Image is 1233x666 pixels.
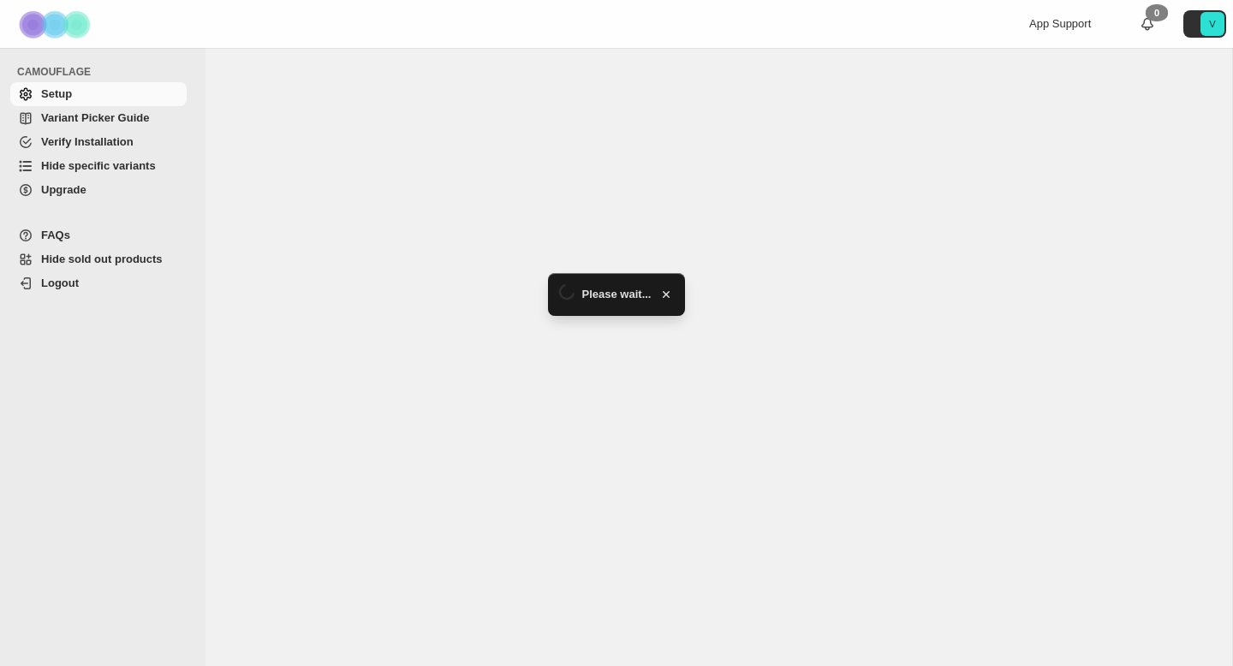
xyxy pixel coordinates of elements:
a: Hide sold out products [10,247,187,271]
span: Logout [41,277,79,289]
span: App Support [1029,17,1091,30]
span: Verify Installation [41,135,134,148]
span: Please wait... [582,286,652,303]
span: Variant Picker Guide [41,111,149,124]
button: Avatar with initials V [1183,10,1226,38]
a: Logout [10,271,187,295]
a: Setup [10,82,187,106]
span: FAQs [41,229,70,241]
a: Upgrade [10,178,187,202]
span: Setup [41,87,72,100]
a: FAQs [10,223,187,247]
a: Hide specific variants [10,154,187,178]
text: V [1209,19,1216,29]
span: CAMOUFLAGE [17,65,194,79]
a: Verify Installation [10,130,187,154]
span: Avatar with initials V [1200,12,1224,36]
span: Upgrade [41,183,86,196]
img: Camouflage [14,1,99,48]
span: Hide sold out products [41,253,163,265]
a: 0 [1139,15,1156,33]
span: Hide specific variants [41,159,156,172]
div: 0 [1146,4,1168,21]
a: Variant Picker Guide [10,106,187,130]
